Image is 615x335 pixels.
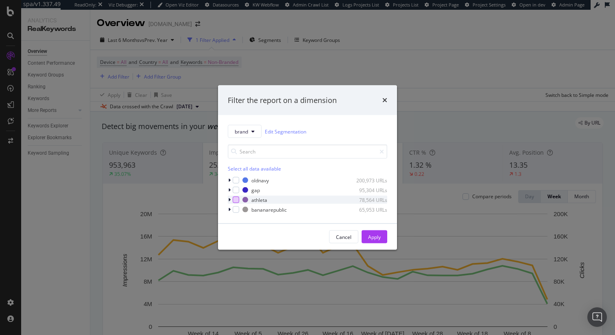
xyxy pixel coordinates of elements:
[218,85,397,250] div: modal
[251,206,287,213] div: bananarepublic
[382,95,387,105] div: times
[235,128,248,135] span: brand
[362,230,387,243] button: Apply
[251,196,267,203] div: athleta
[368,233,381,240] div: Apply
[228,165,387,172] div: Select all data available
[336,233,351,240] div: Cancel
[347,186,387,193] div: 95,304 URLs
[265,127,306,136] a: Edit Segmentation
[228,95,337,105] div: Filter the report on a dimension
[251,177,269,184] div: oldnavy
[347,177,387,184] div: 200,973 URLs
[251,186,260,193] div: gap
[228,125,262,138] button: brand
[347,196,387,203] div: 78,564 URLs
[329,230,358,243] button: Cancel
[228,145,387,159] input: Search
[347,206,387,213] div: 65,953 URLs
[587,307,607,327] div: Open Intercom Messenger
